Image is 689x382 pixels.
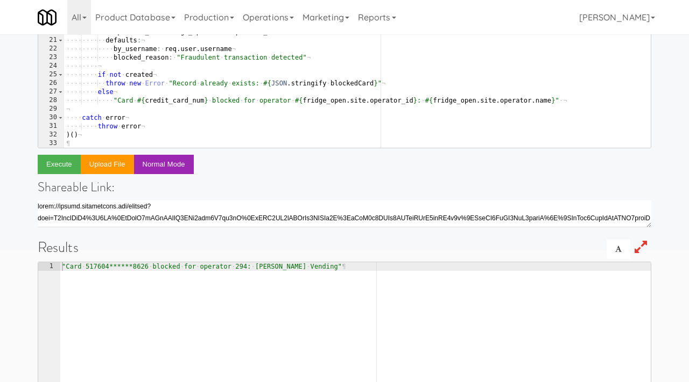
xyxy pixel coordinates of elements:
div: 22 [38,45,64,53]
div: 1 [38,262,60,271]
div: 21 [38,36,64,45]
div: 23 [38,53,64,62]
div: 26 [38,79,64,88]
div: 28 [38,96,64,105]
button: Execute [38,155,81,174]
div: 33 [38,139,64,148]
button: Normal Mode [134,155,194,174]
h1: Results [38,240,651,255]
div: 30 [38,113,64,122]
button: Upload file [81,155,134,174]
div: 24 [38,62,64,70]
img: Micromart [38,8,57,27]
h4: Shareable Link: [38,180,651,194]
div: 32 [38,131,64,139]
div: 29 [38,105,64,113]
div: 25 [38,70,64,79]
div: 31 [38,122,64,131]
textarea: lorem://ipsumd.sitametcons.adi/elitsed?doei=T8IncIDiD47UTLABo0e%6D5%9MAGnaaliqUae8ADMINImveNI6QUi... [38,200,651,227]
div: 27 [38,88,64,96]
